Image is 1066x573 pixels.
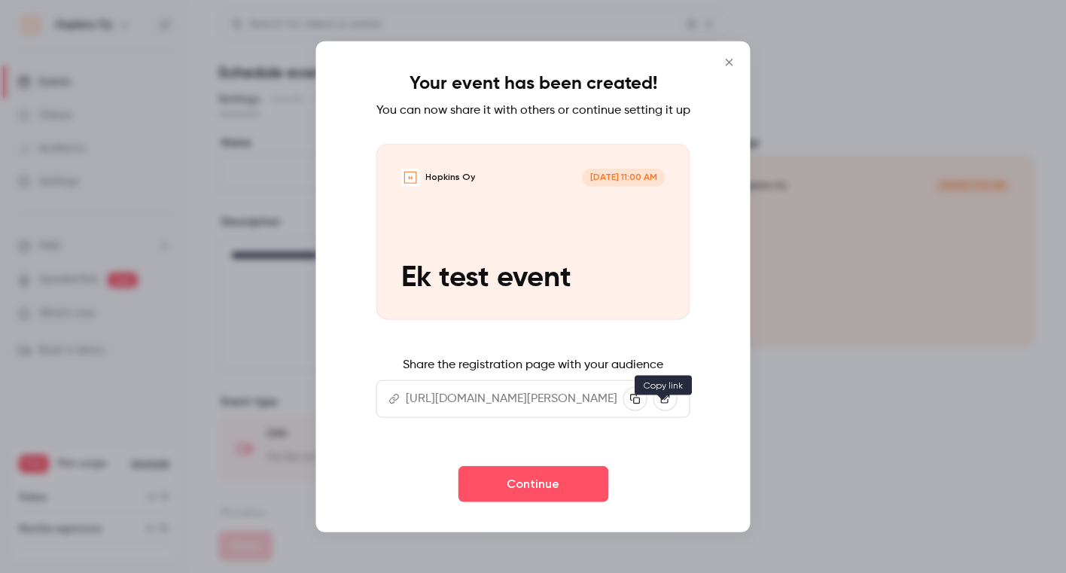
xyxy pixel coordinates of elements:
p: Hopkins Oy [425,171,475,184]
p: Ek test event [401,261,665,294]
img: Ek test event [401,168,420,187]
span: [DATE] 11:00 AM [582,168,665,187]
p: [URL][DOMAIN_NAME][PERSON_NAME] [406,390,617,408]
p: You can now share it with others or continue setting it up [376,101,690,119]
h1: Your event has been created! [410,71,657,95]
button: Continue [458,466,608,502]
button: Close [714,47,745,77]
p: Share the registration page with your audience [403,356,663,374]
